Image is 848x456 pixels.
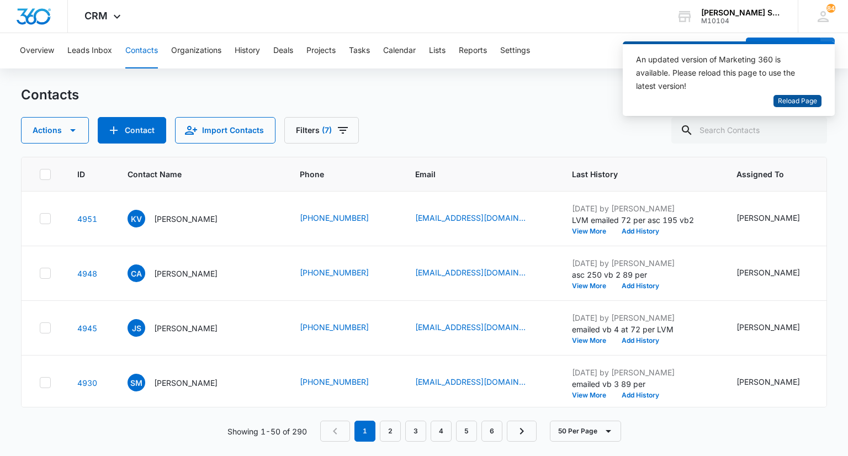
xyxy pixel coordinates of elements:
p: emailed vb 3 89 per [572,378,710,390]
div: Contact Name - Subhash Makkena - Select to Edit Field [128,374,237,391]
p: emailed vb 4 at 72 per LVM [572,324,710,335]
button: View More [572,283,614,289]
button: Overview [20,33,54,68]
div: [PERSON_NAME] [736,376,800,388]
p: [PERSON_NAME] [154,213,218,225]
div: Assigned To - Ted DiMayo - Select to Edit Field [736,321,820,335]
div: notifications count [826,4,835,13]
em: 1 [354,421,375,442]
div: Email - ajbgrowe@sbcglobal.net - Select to Edit Field [415,321,545,335]
button: Deals [273,33,293,68]
div: Assigned To - Ted DiMayo - Select to Edit Field [736,212,820,225]
span: SM [128,374,145,391]
span: KV [128,210,145,227]
button: Add History [614,283,667,289]
button: Add History [614,392,667,399]
a: [EMAIL_ADDRESS][DOMAIN_NAME] [415,267,526,278]
div: [PERSON_NAME] [736,212,800,224]
span: Last History [572,168,694,180]
button: Contacts [125,33,158,68]
button: History [235,33,260,68]
div: Phone - (513) 488-2888 - Select to Edit Field [300,376,389,389]
button: Import Contacts [175,117,275,144]
div: account id [701,17,782,25]
button: Projects [306,33,336,68]
span: CA [128,264,145,282]
button: Leads Inbox [67,33,112,68]
span: (7) [322,126,332,134]
div: account name [701,8,782,17]
button: Settings [500,33,530,68]
button: Add History [614,228,667,235]
button: Lists [429,33,446,68]
a: [PHONE_NUMBER] [300,267,369,278]
span: Reload Page [778,96,817,107]
p: [PERSON_NAME] [154,377,218,389]
span: Phone [300,168,373,180]
div: Email - schandra81@gmail.com - Select to Edit Field [415,376,545,389]
p: [DATE] by [PERSON_NAME] [572,367,710,378]
a: Navigate to contact details page for Carlos Arancibia [77,269,97,278]
a: Navigate to contact details page for Jill Strickland [77,324,97,333]
div: Phone - (630) 303-2291 - Select to Edit Field [300,321,389,335]
a: Navigate to contact details page for Kumar Vora [77,214,97,224]
span: CRM [84,10,108,22]
div: Email - contactvorak@gmail.com - Select to Edit Field [415,212,545,225]
p: [PERSON_NAME] [154,322,218,334]
div: [PERSON_NAME] [736,267,800,278]
p: [DATE] by [PERSON_NAME] [572,203,710,214]
a: Page 3 [405,421,426,442]
button: Add Contact [98,117,166,144]
span: 84 [826,4,835,13]
p: [PERSON_NAME] [154,268,218,279]
button: Organizations [171,33,221,68]
div: An updated version of Marketing 360 is available. Please reload this page to use the latest version! [636,53,808,93]
a: [PHONE_NUMBER] [300,212,369,224]
button: View More [572,392,614,399]
p: Showing 1-50 of 290 [227,426,307,437]
button: View More [572,228,614,235]
button: Actions [21,117,89,144]
span: Email [415,168,529,180]
div: Phone - (305) 607-5425 - Select to Edit Field [300,267,389,280]
a: [EMAIL_ADDRESS][DOMAIN_NAME] [415,376,526,388]
a: Page 5 [456,421,477,442]
button: Calendar [383,33,416,68]
p: LVM emailed 72 per asc 195 vb2 [572,214,710,226]
a: [EMAIL_ADDRESS][DOMAIN_NAME] [415,321,526,333]
nav: Pagination [320,421,537,442]
a: Page 6 [481,421,502,442]
a: [PHONE_NUMBER] [300,321,369,333]
p: [DATE] by [PERSON_NAME] [572,312,710,324]
button: Add Contact [746,38,820,64]
div: Contact Name - Carlos Arancibia - Select to Edit Field [128,264,237,282]
a: Page 4 [431,421,452,442]
input: Search Contacts [671,117,827,144]
h1: Contacts [21,87,79,103]
a: Next Page [507,421,537,442]
p: asc 250 vb 2 89 per [572,269,710,280]
button: Reload Page [773,95,821,108]
div: Contact Name - Jill Strickland - Select to Edit Field [128,319,237,337]
div: [PERSON_NAME] [736,321,800,333]
div: Contact Name - Kumar Vora - Select to Edit Field [128,210,237,227]
a: Navigate to contact details page for Subhash Makkena [77,378,97,388]
div: Assigned To - Ted DiMayo - Select to Edit Field [736,267,820,280]
button: 50 Per Page [550,421,621,442]
div: Email - arancibia_carlos@hotmail.com - Select to Edit Field [415,267,545,280]
div: Assigned To - Ted DiMayo - Select to Edit Field [736,376,820,389]
button: Reports [459,33,487,68]
button: View More [572,337,614,344]
div: Phone - (202) 215-0402 - Select to Edit Field [300,212,389,225]
a: [PHONE_NUMBER] [300,376,369,388]
span: Contact Name [128,168,257,180]
button: Filters [284,117,359,144]
span: Assigned To [736,168,804,180]
button: Add History [614,337,667,344]
button: Tasks [349,33,370,68]
span: ID [77,168,85,180]
a: [EMAIL_ADDRESS][DOMAIN_NAME] [415,212,526,224]
a: Page 2 [380,421,401,442]
p: [DATE] by [PERSON_NAME] [572,257,710,269]
span: JS [128,319,145,337]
